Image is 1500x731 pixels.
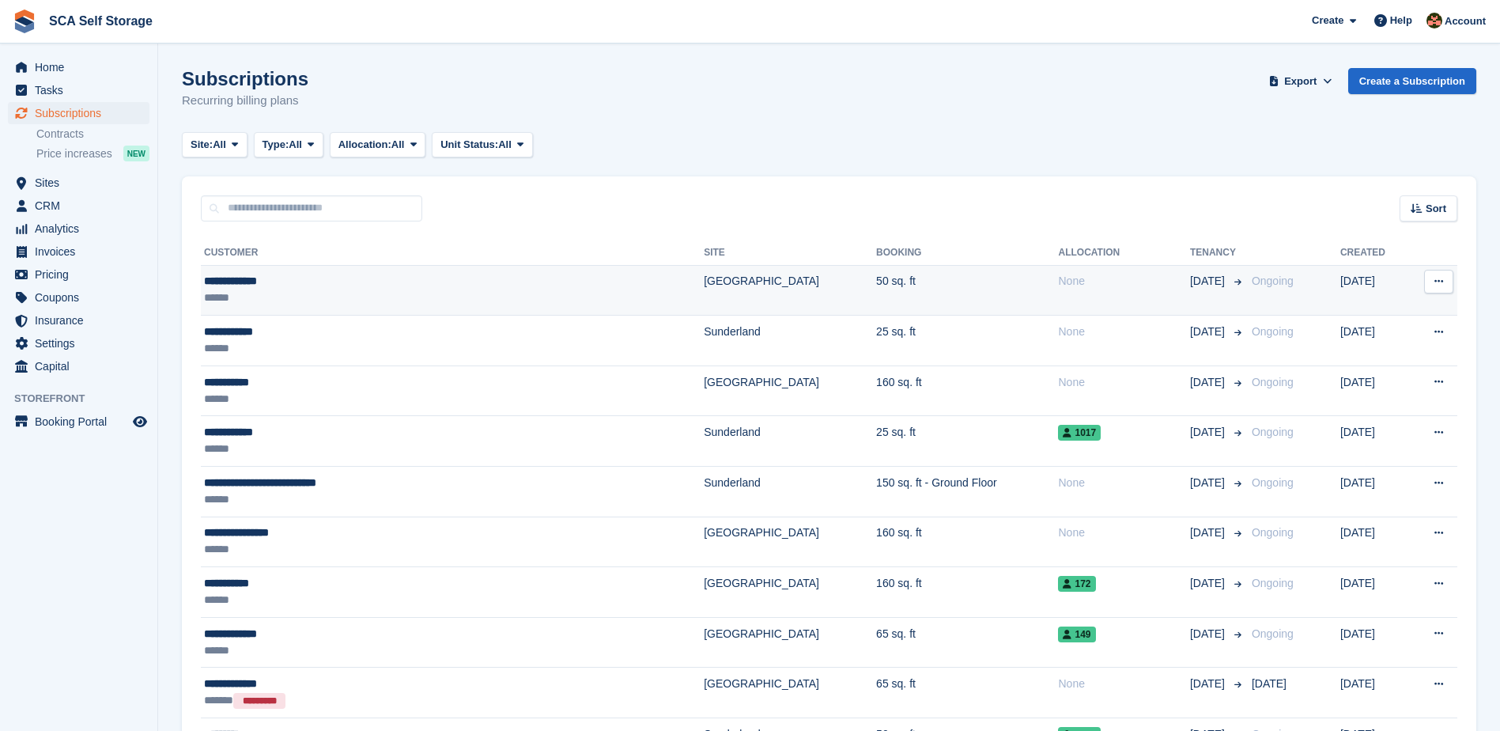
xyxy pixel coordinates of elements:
td: 25 sq. ft [876,316,1058,366]
span: [DATE] [1190,626,1228,642]
span: [DATE] [1252,677,1287,690]
span: Type: [263,137,289,153]
img: stora-icon-8386f47178a22dfd0bd8f6a31ec36ba5ce8667c1dd55bd0f319d3a0aa187defe.svg [13,9,36,33]
span: Booking Portal [35,411,130,433]
button: Unit Status: All [432,132,532,158]
td: 160 sq. ft [876,517,1058,567]
button: Allocation: All [330,132,426,158]
td: 65 sq. ft [876,617,1058,668]
a: Contracts [36,127,149,142]
div: None [1058,324,1189,340]
span: [DATE] [1190,273,1228,290]
th: Customer [201,241,704,266]
div: None [1058,475,1189,491]
a: menu [8,56,149,78]
th: Booking [876,241,1058,266]
a: Preview store [130,412,149,431]
a: Price increases NEW [36,145,149,162]
th: Created [1340,241,1407,266]
button: Export [1266,68,1336,94]
td: 65 sq. ft [876,668,1058,718]
span: Invoices [35,241,130,263]
span: Tasks [35,79,130,101]
td: [DATE] [1340,617,1407,668]
a: menu [8,102,149,124]
td: [DATE] [1340,416,1407,467]
span: Site: [191,137,213,153]
td: [GEOGRAPHIC_DATA] [704,265,876,316]
a: menu [8,332,149,354]
td: 160 sq. ft [876,567,1058,618]
span: All [213,137,226,153]
td: [DATE] [1340,668,1407,718]
span: Subscriptions [35,102,130,124]
a: menu [8,79,149,101]
span: Ongoing [1252,577,1294,589]
p: Recurring billing plans [182,92,308,110]
a: SCA Self Storage [43,8,159,34]
span: Ongoing [1252,325,1294,338]
div: None [1058,525,1189,541]
th: Tenancy [1190,241,1245,266]
div: None [1058,374,1189,391]
span: Allocation: [338,137,391,153]
a: menu [8,411,149,433]
span: Ongoing [1252,275,1294,287]
span: Coupons [35,286,130,309]
span: All [498,137,512,153]
a: menu [8,218,149,240]
a: Create a Subscription [1348,68,1476,94]
span: [DATE] [1190,575,1228,592]
td: Sunderland [704,416,876,467]
span: Account [1445,13,1486,29]
th: Site [704,241,876,266]
div: NEW [123,146,149,161]
a: menu [8,355,149,377]
span: Storefront [14,391,157,407]
span: Price increases [36,146,112,161]
td: 50 sq. ft [876,265,1058,316]
span: Analytics [35,218,130,240]
td: [DATE] [1340,365,1407,416]
span: Sort [1426,201,1446,217]
span: [DATE] [1190,324,1228,340]
span: CRM [35,195,130,217]
a: menu [8,309,149,331]
td: [DATE] [1340,265,1407,316]
span: Settings [35,332,130,354]
button: Site: All [182,132,247,158]
td: [GEOGRAPHIC_DATA] [704,567,876,618]
img: Sarah Race [1426,13,1442,28]
span: [DATE] [1190,475,1228,491]
span: All [289,137,302,153]
a: menu [8,286,149,309]
a: menu [8,195,149,217]
span: Ongoing [1252,376,1294,388]
td: [GEOGRAPHIC_DATA] [704,668,876,718]
td: [GEOGRAPHIC_DATA] [704,617,876,668]
td: 25 sq. ft [876,416,1058,467]
span: [DATE] [1190,525,1228,541]
span: Create [1312,13,1343,28]
td: [DATE] [1340,567,1407,618]
span: Home [35,56,130,78]
td: [GEOGRAPHIC_DATA] [704,517,876,567]
td: 150 sq. ft - Ground Floor [876,467,1058,517]
span: Ongoing [1252,426,1294,438]
span: Ongoing [1252,526,1294,539]
td: [GEOGRAPHIC_DATA] [704,365,876,416]
td: [DATE] [1340,316,1407,366]
td: [DATE] [1340,517,1407,567]
span: Ongoing [1252,476,1294,489]
th: Allocation [1058,241,1189,266]
a: menu [8,241,149,263]
span: Sites [35,172,130,194]
td: [DATE] [1340,467,1407,517]
span: [DATE] [1190,374,1228,391]
a: menu [8,172,149,194]
span: Ongoing [1252,627,1294,640]
span: Export [1284,74,1317,89]
span: [DATE] [1190,676,1228,692]
span: 149 [1058,627,1095,642]
span: 1017 [1058,425,1101,441]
